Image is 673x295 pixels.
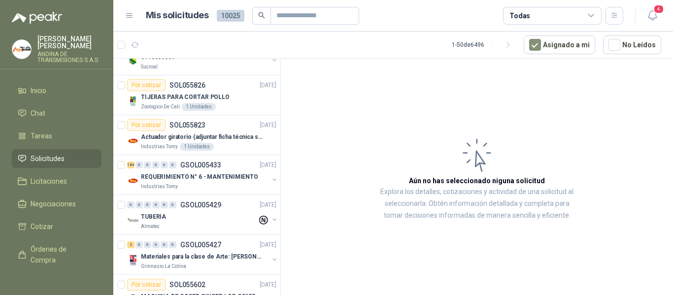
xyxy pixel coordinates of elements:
span: Chat [31,108,45,119]
div: 0 [127,201,135,208]
p: [DATE] [260,81,276,90]
span: Tareas [31,131,52,141]
div: 0 [161,162,168,168]
p: GSOL005429 [180,201,221,208]
div: Por cotizar [127,79,166,91]
p: Almatec [141,223,160,230]
span: Órdenes de Compra [31,244,92,265]
p: TIJERAS PARA CORTAR POLLO [141,93,230,102]
span: Inicio [31,85,46,96]
p: [DATE] [260,121,276,130]
a: Tareas [12,127,101,145]
a: Negociaciones [12,195,101,213]
div: 0 [169,241,176,248]
a: Cotizar [12,217,101,236]
a: Chat [12,104,101,123]
div: 0 [152,241,160,248]
a: Por cotizarSOL055823[DATE] Company LogoActuador giratorio (adjuntar ficha técnica si es diferente... [113,115,280,155]
span: Licitaciones [31,176,67,187]
div: 1 Unidades [180,143,214,151]
div: 184 [127,162,135,168]
span: Negociaciones [31,198,76,209]
div: 0 [135,162,143,168]
div: 0 [169,201,176,208]
div: 1 Unidades [182,103,216,111]
a: Licitaciones [12,172,101,191]
div: 0 [152,162,160,168]
p: Industrias Tomy [141,143,178,151]
div: 0 [169,162,176,168]
div: Todas [509,10,530,21]
p: Zoologico De Cali [141,103,180,111]
div: Por cotizar [127,279,166,291]
img: Company Logo [127,95,139,107]
img: Company Logo [127,55,139,67]
div: 0 [144,241,151,248]
p: [DATE] [260,161,276,170]
p: ANDINA DE TRANSMISIONES S.A.S [37,51,101,63]
p: SOL055602 [169,281,205,288]
p: SOL055826 [169,82,205,89]
div: Por cotizar [127,119,166,131]
p: Actuador giratorio (adjuntar ficha técnica si es diferente a festo) [141,132,264,142]
p: [PERSON_NAME] [PERSON_NAME] [37,35,101,49]
div: 0 [161,241,168,248]
a: 0 0 0 0 0 0 GSOL005429[DATE] Company LogoTUBERIAAlmatec [127,199,278,230]
button: 4 [643,7,661,25]
a: Inicio [12,81,101,100]
span: 10025 [217,10,244,22]
img: Company Logo [127,215,139,227]
img: Company Logo [127,135,139,147]
div: 0 [135,241,143,248]
a: 2 0 0 0 0 0 GSOL005427[DATE] Company LogoMateriales para la clase de Arte: [PERSON_NAME]Gimnasio ... [127,239,278,270]
div: 0 [161,201,168,208]
img: Logo peakr [12,12,62,24]
img: Company Logo [127,175,139,187]
div: 0 [144,162,151,168]
p: [DATE] [260,200,276,210]
p: Materiales para la clase de Arte: [PERSON_NAME] [141,252,264,262]
p: TUBERIA [141,212,166,222]
h3: Aún no has seleccionado niguna solicitud [409,175,545,186]
p: GSOL005427 [180,241,221,248]
button: No Leídos [603,35,661,54]
a: Solicitudes [12,149,101,168]
p: [DATE] [260,240,276,250]
span: search [258,12,265,19]
div: 0 [152,201,160,208]
button: Asignado a mi [524,35,595,54]
p: GSOL005433 [180,162,221,168]
span: 4 [653,4,664,14]
img: Company Logo [12,40,31,59]
div: 0 [144,201,151,208]
h1: Mis solicitudes [146,8,209,23]
img: Company Logo [127,255,139,266]
a: 184 0 0 0 0 0 GSOL005433[DATE] Company LogoREQUERIMIENTO N° 6 - MANTENIMIENTOIndustrias Tomy [127,159,278,191]
div: 2 [127,241,135,248]
p: Explora los detalles, cotizaciones y actividad de una solicitud al seleccionarla. Obtén informaci... [379,186,574,222]
span: Cotizar [31,221,53,232]
a: Por cotizarSOL055826[DATE] Company LogoTIJERAS PARA CORTAR POLLOZoologico De Cali1 Unidades [113,75,280,115]
p: Gimnasio La Colina [141,262,186,270]
span: Solicitudes [31,153,65,164]
p: Industrias Tomy [141,183,178,191]
p: REQUERIMIENTO N° 6 - MANTENIMIENTO [141,172,258,182]
div: 0 [135,201,143,208]
p: Sucroal [141,63,158,71]
p: [DATE] [260,280,276,290]
p: SOL055823 [169,122,205,129]
div: 1 - 50 de 6496 [452,37,516,53]
a: Órdenes de Compra [12,240,101,269]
